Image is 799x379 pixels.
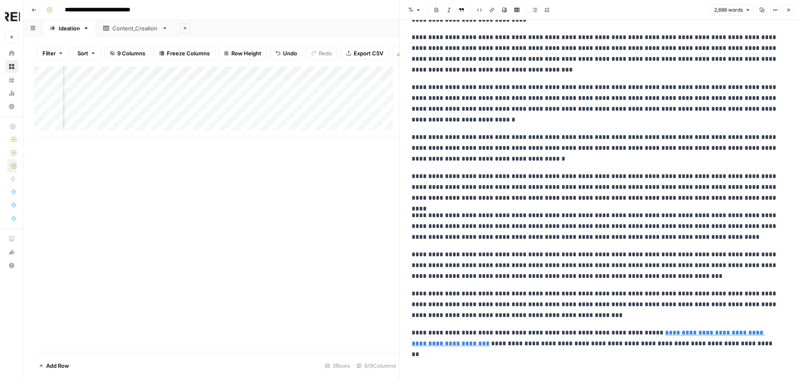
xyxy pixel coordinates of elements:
div: 9/9 Columns [353,359,399,372]
button: Filter [37,47,69,60]
span: Row Height [231,49,261,57]
button: Undo [270,47,303,60]
a: Your Data [5,73,18,87]
button: 2,686 words [710,5,754,15]
span: 9 Columns [117,49,145,57]
button: Freeze Columns [154,47,215,60]
a: Ideation [42,20,96,37]
div: Ideation [59,24,80,32]
button: Sort [72,47,101,60]
button: Add Row [34,359,74,372]
span: Undo [283,49,297,57]
span: 2,686 words [714,6,743,14]
button: Row Height [218,47,267,60]
span: Freeze Columns [167,49,210,57]
button: 9 Columns [104,47,151,60]
img: Threepipe Reply Logo [5,10,20,25]
button: Export CSV [341,47,389,60]
a: AirOps Academy [5,232,18,245]
span: Redo [319,49,332,57]
button: Redo [306,47,337,60]
div: 3 Rows [322,359,353,372]
a: Settings [5,100,18,113]
a: Content_Creation [96,20,175,37]
a: Browse [5,60,18,73]
span: Export CSV [354,49,383,57]
div: What's new? [5,246,18,258]
span: Sort [77,49,88,57]
button: Workspace: Threepipe Reply [5,7,18,27]
a: Home [5,47,18,60]
button: Help + Support [5,259,18,272]
a: Usage [5,87,18,100]
button: What's new? [5,245,18,259]
div: Content_Creation [112,24,159,32]
span: Add Row [46,362,69,370]
span: Filter [42,49,56,57]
